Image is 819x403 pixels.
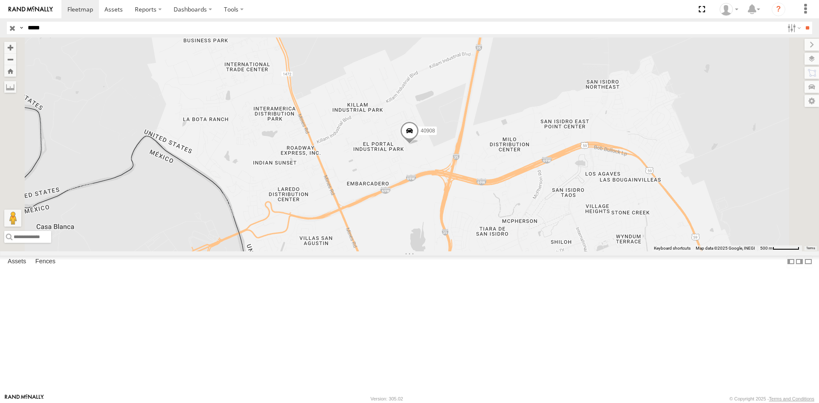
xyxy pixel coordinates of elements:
[758,245,802,251] button: Map Scale: 500 m per 59 pixels
[4,53,16,65] button: Zoom out
[769,396,814,401] a: Terms and Conditions
[4,81,16,93] label: Measure
[371,396,403,401] div: Version: 305.02
[4,65,16,77] button: Zoom Home
[772,3,785,16] i: ?
[784,22,802,34] label: Search Filter Options
[806,246,815,250] a: Terms
[787,256,795,268] label: Dock Summary Table to the Left
[5,394,44,403] a: Visit our Website
[9,6,53,12] img: rand-logo.svg
[804,95,819,107] label: Map Settings
[654,245,691,251] button: Keyboard shortcuts
[18,22,25,34] label: Search Query
[4,42,16,53] button: Zoom in
[696,246,755,250] span: Map data ©2025 Google, INEGI
[31,256,60,268] label: Fences
[804,256,813,268] label: Hide Summary Table
[717,3,741,16] div: Juan Lopez
[795,256,804,268] label: Dock Summary Table to the Right
[729,396,814,401] div: © Copyright 2025 -
[421,128,435,134] span: 40908
[3,256,30,268] label: Assets
[4,210,21,227] button: Drag Pegman onto the map to open Street View
[760,246,773,250] span: 500 m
